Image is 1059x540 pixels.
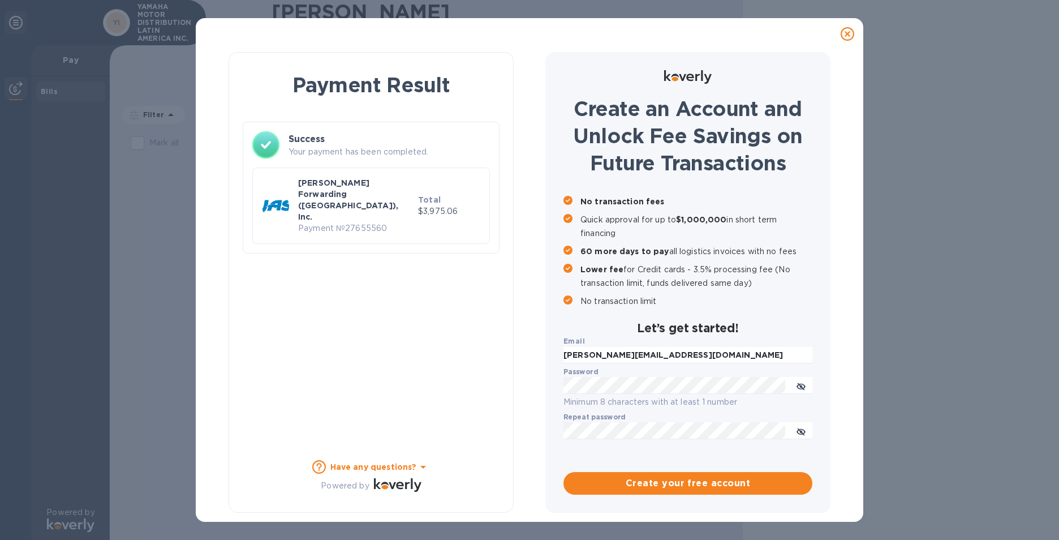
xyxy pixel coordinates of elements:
[321,480,369,492] p: Powered by
[330,462,417,472] b: Have any questions?
[374,478,421,492] img: Logo
[676,215,726,224] b: $1,000,000
[563,396,812,409] p: Minimum 8 characters with at least 1 number
[580,197,665,206] b: No transaction fees
[418,205,480,217] p: $3,975.06
[563,369,598,376] label: Password
[289,146,490,158] p: Your payment has been completed.
[563,337,585,345] b: Email
[563,321,812,335] h2: Let’s get started!
[247,71,495,99] h1: Payment Result
[563,347,812,364] input: Enter email address
[580,265,623,274] b: Lower fee
[580,247,669,256] b: 60 more days to pay
[580,245,812,258] p: all logistics invoices with no fees
[563,414,626,421] label: Repeat password
[563,95,812,177] h1: Create an Account and Unlock Fee Savings on Future Transactions
[664,70,712,84] img: Logo
[298,222,414,234] p: Payment № 27655560
[790,374,812,397] button: toggle password visibility
[563,472,812,495] button: Create your free account
[580,263,812,290] p: for Credit cards - 3.5% processing fee (No transaction limit, funds delivered same day)
[572,477,803,490] span: Create your free account
[790,419,812,442] button: toggle password visibility
[298,177,414,222] p: [PERSON_NAME] Forwarding ([GEOGRAPHIC_DATA]), Inc.
[418,195,441,204] b: Total
[580,213,812,240] p: Quick approval for up to in short term financing
[580,294,812,308] p: No transaction limit
[289,132,490,146] h3: Success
